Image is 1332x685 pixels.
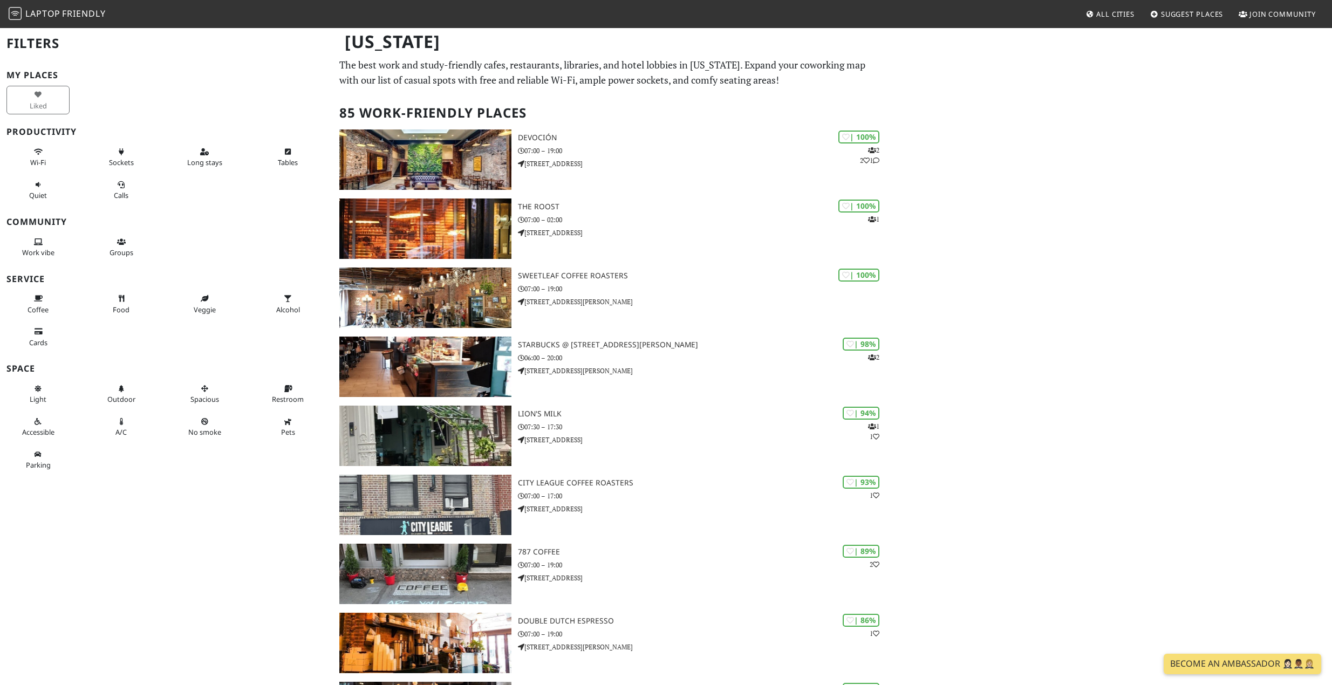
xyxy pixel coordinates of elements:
p: 07:00 – 17:00 [518,491,888,501]
span: All Cities [1096,9,1135,19]
div: | 86% [843,614,879,626]
span: Video/audio calls [114,190,128,200]
p: 1 1 [868,421,879,442]
h3: Double Dutch Espresso [518,616,888,626]
div: | 89% [843,545,879,557]
p: 07:00 – 02:00 [518,215,888,225]
span: Power sockets [109,157,134,167]
p: [STREET_ADDRESS][PERSON_NAME] [518,297,888,307]
span: Long stays [187,157,222,167]
button: Restroom [256,380,319,408]
p: 2 2 1 [860,145,879,166]
h3: 787 Coffee [518,547,888,557]
p: [STREET_ADDRESS] [518,573,888,583]
a: LaptopFriendly LaptopFriendly [9,5,106,24]
span: People working [22,248,54,257]
span: Laptop [25,8,60,19]
img: Lion's Milk [339,406,511,466]
span: Coffee [28,305,49,314]
button: Alcohol [256,290,319,318]
button: Wi-Fi [6,143,70,172]
img: Double Dutch Espresso [339,613,511,673]
div: | 100% [838,131,879,143]
p: [STREET_ADDRESS][PERSON_NAME] [518,366,888,376]
p: 07:00 – 19:00 [518,284,888,294]
p: [STREET_ADDRESS] [518,504,888,514]
button: Accessible [6,413,70,441]
span: Work-friendly tables [278,157,298,167]
p: 07:30 – 17:30 [518,422,888,432]
button: Light [6,380,70,408]
span: Suggest Places [1161,9,1224,19]
button: Groups [90,233,153,262]
img: Sweetleaf Coffee Roasters [339,268,511,328]
p: 1 [870,490,879,501]
a: Lion's Milk | 94% 11 Lion's Milk 07:30 – 17:30 [STREET_ADDRESS] [333,406,888,466]
span: Parking [26,460,51,470]
span: Veggie [194,305,216,314]
a: Devoción | 100% 221 Devoción 07:00 – 19:00 [STREET_ADDRESS] [333,129,888,190]
span: Friendly [62,8,105,19]
button: Tables [256,143,319,172]
img: LaptopFriendly [9,7,22,20]
h1: [US_STATE] [336,27,886,57]
span: Accessible [22,427,54,437]
button: Outdoor [90,380,153,408]
button: Food [90,290,153,318]
a: City League Coffee Roasters | 93% 1 City League Coffee Roasters 07:00 – 17:00 [STREET_ADDRESS] [333,475,888,535]
div: | 94% [843,407,879,419]
div: | 98% [843,338,879,350]
span: Credit cards [29,338,47,347]
p: 2 [868,352,879,362]
button: Long stays [173,143,236,172]
a: 787 Coffee | 89% 2 787 Coffee 07:00 – 19:00 [STREET_ADDRESS] [333,544,888,604]
a: Become an Ambassador 🤵🏻‍♀️🤵🏾‍♂️🤵🏼‍♀️ [1164,654,1321,674]
span: Group tables [110,248,133,257]
h2: Filters [6,27,326,60]
button: Veggie [173,290,236,318]
h3: Devoción [518,133,888,142]
button: A/C [90,413,153,441]
a: The Roost | 100% 1 The Roost 07:00 – 02:00 [STREET_ADDRESS] [333,198,888,259]
p: The best work and study-friendly cafes, restaurants, libraries, and hotel lobbies in [US_STATE]. ... [339,57,882,88]
button: Coffee [6,290,70,318]
span: Food [113,305,129,314]
span: Join Community [1249,9,1316,19]
span: Air conditioned [115,427,127,437]
img: City League Coffee Roasters [339,475,511,535]
a: Double Dutch Espresso | 86% 1 Double Dutch Espresso 07:00 – 19:00 [STREET_ADDRESS][PERSON_NAME] [333,613,888,673]
p: [STREET_ADDRESS] [518,435,888,445]
h3: Community [6,217,326,227]
h3: Lion's Milk [518,409,888,419]
p: 1 [870,628,879,639]
button: Calls [90,176,153,204]
h3: Space [6,364,326,374]
h3: Service [6,274,326,284]
p: 1 [868,214,879,224]
div: | 100% [838,200,879,212]
h3: Productivity [6,127,326,137]
button: Cards [6,323,70,351]
span: Alcohol [276,305,300,314]
img: The Roost [339,198,511,259]
button: Parking [6,446,70,474]
div: | 93% [843,476,879,488]
span: Quiet [29,190,47,200]
h3: My Places [6,70,326,80]
p: 07:00 – 19:00 [518,560,888,570]
span: Spacious [190,394,219,404]
a: Starbucks @ 815 Hutchinson Riv Pkwy | 98% 2 Starbucks @ [STREET_ADDRESS][PERSON_NAME] 06:00 – 20:... [333,337,888,397]
a: Join Community [1234,4,1320,24]
h3: Starbucks @ [STREET_ADDRESS][PERSON_NAME] [518,340,888,350]
img: Devoción [339,129,511,190]
p: [STREET_ADDRESS][PERSON_NAME] [518,642,888,652]
img: Starbucks @ 815 Hutchinson Riv Pkwy [339,337,511,397]
img: 787 Coffee [339,544,511,604]
span: Restroom [272,394,304,404]
span: Natural light [30,394,46,404]
p: 07:00 – 19:00 [518,629,888,639]
button: No smoke [173,413,236,441]
h3: City League Coffee Roasters [518,478,888,488]
button: Pets [256,413,319,441]
button: Quiet [6,176,70,204]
